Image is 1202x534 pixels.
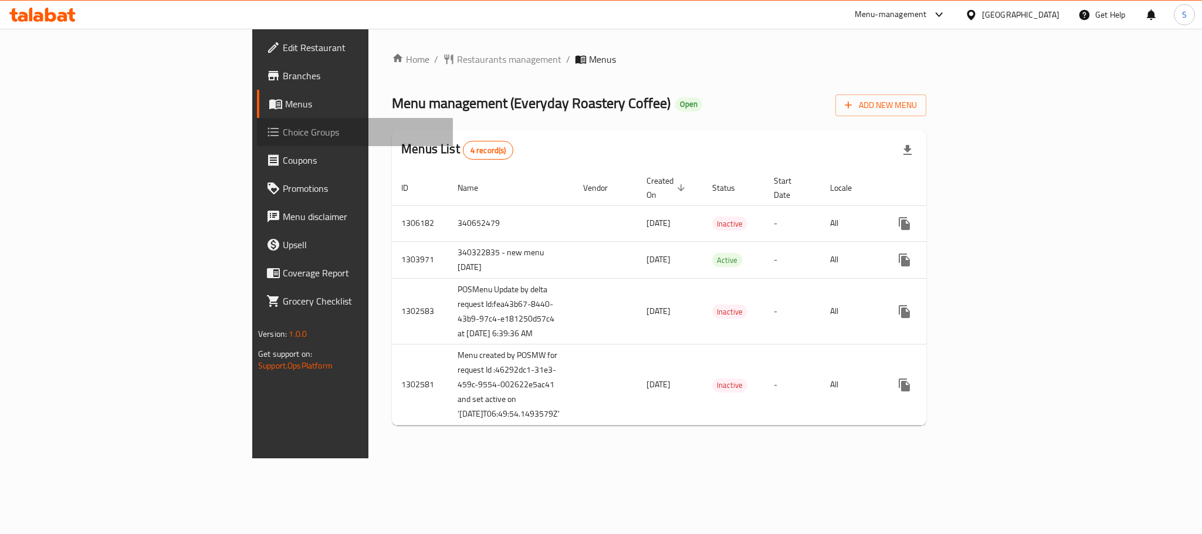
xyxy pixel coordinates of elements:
span: Name [458,181,493,195]
table: enhanced table [392,170,1013,426]
span: Grocery Checklist [283,294,443,308]
span: Inactive [712,378,747,392]
button: Change Status [919,298,947,326]
a: Support.OpsPlatform [258,358,333,373]
a: Branches [257,62,453,90]
span: Menus [285,97,443,111]
td: All [821,241,881,278]
span: 4 record(s) [463,145,513,156]
span: [DATE] [646,377,671,392]
td: POSMenu Update by delta request Id:fea43b67-8440-43b9-97c4-e181250d57c4 at [DATE] 6:39:36 AM [448,278,574,344]
a: Grocery Checklist [257,287,453,315]
td: Menu created by POSMW for request Id :46292dc1-31e3-459c-9554-002622e5ac41 and set active on '[DA... [448,344,574,425]
span: Edit Restaurant [283,40,443,55]
span: S [1182,8,1187,21]
a: Upsell [257,231,453,259]
li: / [566,52,570,66]
span: [DATE] [646,303,671,319]
td: 340652479 [448,205,574,241]
div: Total records count [463,141,514,160]
a: Coupons [257,146,453,174]
td: - [764,205,821,241]
span: Upsell [283,238,443,252]
span: Coupons [283,153,443,167]
td: - [764,344,821,425]
span: Version: [258,326,287,342]
span: Menus [589,52,616,66]
button: Change Status [919,246,947,274]
nav: breadcrumb [392,52,926,66]
td: 340322835 - new menu [DATE] [448,241,574,278]
div: Export file [893,136,922,164]
span: Created On [646,174,689,202]
span: 1.0.0 [289,326,307,342]
span: Inactive [712,217,747,231]
span: Menu management ( Everyday Roastery Coffee ) [392,90,671,116]
span: Active [712,254,742,267]
span: Promotions [283,181,443,195]
button: Change Status [919,371,947,399]
span: Start Date [774,174,807,202]
span: Locale [830,181,867,195]
span: Coverage Report [283,266,443,280]
div: Inactive [712,217,747,231]
span: [DATE] [646,215,671,231]
td: All [821,344,881,425]
td: All [821,278,881,344]
span: Add New Menu [845,98,917,113]
button: more [891,209,919,238]
div: [GEOGRAPHIC_DATA] [982,8,1059,21]
h2: Menus List [401,140,513,160]
div: Menu-management [855,8,927,22]
span: Status [712,181,750,195]
span: Inactive [712,305,747,319]
a: Coverage Report [257,259,453,287]
button: more [891,298,919,326]
td: - [764,278,821,344]
button: Change Status [919,209,947,238]
span: Restaurants management [457,52,561,66]
th: Actions [881,170,1013,206]
button: Add New Menu [835,94,926,116]
span: Vendor [583,181,623,195]
td: All [821,205,881,241]
a: Choice Groups [257,118,453,146]
a: Menus [257,90,453,118]
span: Open [675,99,702,109]
span: Branches [283,69,443,83]
span: Menu disclaimer [283,209,443,224]
div: Inactive [712,305,747,319]
span: ID [401,181,424,195]
span: [DATE] [646,252,671,267]
span: Get support on: [258,346,312,361]
a: Restaurants management [443,52,561,66]
span: Choice Groups [283,125,443,139]
div: Open [675,97,702,111]
button: more [891,246,919,274]
a: Edit Restaurant [257,33,453,62]
button: more [891,371,919,399]
td: - [764,241,821,278]
a: Menu disclaimer [257,202,453,231]
a: Promotions [257,174,453,202]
